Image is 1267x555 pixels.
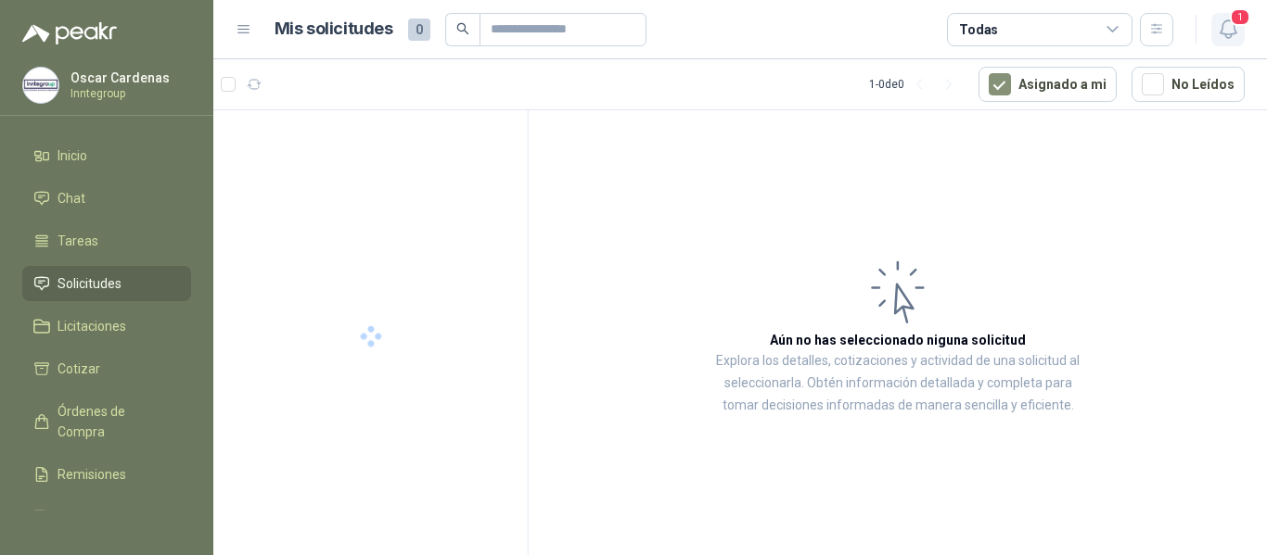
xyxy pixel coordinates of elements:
[714,350,1081,417] p: Explora los detalles, cotizaciones y actividad de una solicitud al seleccionarla. Obtén informaci...
[22,138,191,173] a: Inicio
[1211,13,1245,46] button: 1
[869,69,964,99] div: 1 - 0 de 0
[58,188,85,208] span: Chat
[58,507,139,527] span: Configuración
[22,223,191,259] a: Tareas
[58,145,87,166] span: Inicio
[22,351,191,386] a: Cotizar
[770,330,1026,350] h3: Aún no has seleccionado niguna solicitud
[275,16,393,43] h1: Mis solicitudes
[70,71,186,84] p: Oscar Cardenas
[1132,67,1245,102] button: No Leídos
[58,316,126,336] span: Licitaciones
[22,394,191,449] a: Órdenes de Compra
[22,181,191,216] a: Chat
[23,68,58,103] img: Company Logo
[70,88,186,99] p: Inntegroup
[456,22,469,35] span: search
[58,464,126,485] span: Remisiones
[58,231,98,251] span: Tareas
[979,67,1117,102] button: Asignado a mi
[22,457,191,492] a: Remisiones
[408,19,430,41] span: 0
[58,401,173,442] span: Órdenes de Compra
[58,359,100,379] span: Cotizar
[22,266,191,301] a: Solicitudes
[1230,8,1250,26] span: 1
[22,499,191,535] a: Configuración
[58,273,122,294] span: Solicitudes
[22,309,191,344] a: Licitaciones
[22,22,117,44] img: Logo peakr
[959,19,998,40] div: Todas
